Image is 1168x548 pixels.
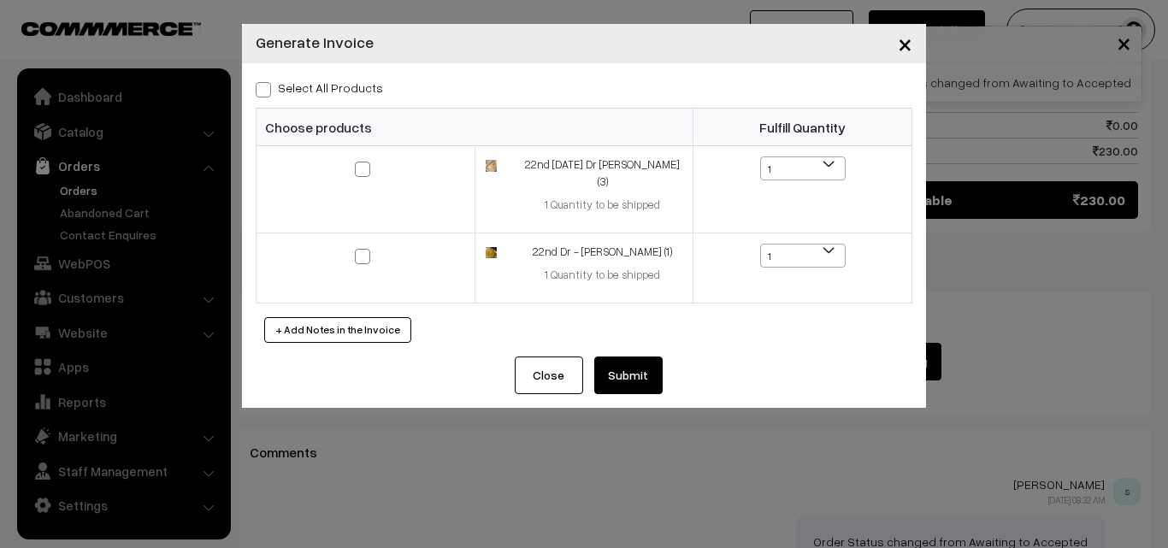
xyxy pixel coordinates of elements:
[884,17,926,70] button: Close
[522,267,682,284] div: 1 Quantity to be shipped
[760,156,846,180] span: 1
[898,27,912,59] span: ×
[264,317,411,343] button: + Add Notes in the Invoice
[522,244,682,261] div: 22nd Dr - [PERSON_NAME] (1)
[486,160,497,171] img: 17446109418727Chappathi-1.jpg
[257,109,693,146] th: Choose products
[256,79,383,97] label: Select all Products
[515,356,583,394] button: Close
[594,356,663,394] button: Submit
[760,244,846,268] span: 1
[256,31,374,54] h4: Generate Invoice
[761,157,845,181] span: 1
[761,245,845,268] span: 1
[486,247,497,258] img: 17159889064592chola-poori1.jpg
[522,156,682,190] div: 22nd [DATE] Dr [PERSON_NAME] (3)
[693,109,912,146] th: Fulfill Quantity
[522,197,682,214] div: 1 Quantity to be shipped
